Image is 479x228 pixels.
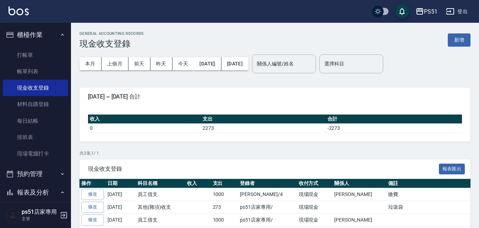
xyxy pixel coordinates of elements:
[136,213,185,226] td: 員工借支
[424,7,437,16] div: PS51
[3,63,68,80] a: 帳單列表
[211,213,238,226] td: 1000
[88,115,201,124] th: 收入
[106,213,136,226] td: [DATE]
[3,165,68,183] button: 預約管理
[3,26,68,44] button: 櫃檯作業
[211,201,238,214] td: 273
[221,57,248,70] button: [DATE]
[79,179,106,188] th: 操作
[106,188,136,201] td: [DATE]
[395,4,409,18] button: save
[297,201,333,214] td: 現場現金
[326,115,462,124] th: 合計
[185,179,211,188] th: 收入
[9,6,29,15] img: Logo
[448,36,470,43] a: 新增
[79,150,470,157] p: 共 3 筆, 1 / 1
[448,33,470,47] button: 新增
[79,39,144,49] h3: 現金收支登錄
[201,115,325,124] th: 支出
[101,57,128,70] button: 上個月
[3,129,68,145] a: 排班表
[238,201,297,214] td: ps51店家專用/
[88,123,201,133] td: 0
[211,188,238,201] td: 1000
[326,123,462,133] td: -2273
[3,80,68,96] a: 現金收支登錄
[211,179,238,188] th: 支出
[106,179,136,188] th: 日期
[332,213,386,226] td: [PERSON_NAME]
[6,208,20,222] img: Person
[238,213,297,226] td: ps51店家專用/
[297,179,333,188] th: 收付方式
[332,179,386,188] th: 關係人
[3,145,68,162] a: 現場電腦打卡
[413,4,440,19] button: PS51
[106,201,136,214] td: [DATE]
[136,201,185,214] td: 其他(雜項)收支
[81,189,104,200] a: 修改
[128,57,150,70] button: 前天
[88,165,439,173] span: 現金收支登錄
[297,213,333,226] td: 現場現金
[238,188,297,201] td: [PERSON_NAME]/4
[172,57,194,70] button: 今天
[3,47,68,63] a: 打帳單
[439,164,465,175] button: 報表匯出
[81,214,104,226] a: 修改
[79,57,101,70] button: 本月
[22,216,58,222] p: 主管
[297,188,333,201] td: 現場現金
[332,188,386,201] td: [PERSON_NAME]
[201,123,325,133] td: 2273
[136,179,185,188] th: 科目名稱
[194,57,221,70] button: [DATE]
[3,113,68,129] a: 每日結帳
[3,183,68,202] button: 報表及分析
[439,165,465,172] a: 報表匯出
[136,188,185,201] td: 員工借支
[22,208,58,216] h5: ps51店家專用
[79,31,144,36] h2: GENERAL ACCOUNTING RECORDS
[238,179,297,188] th: 登錄者
[3,96,68,112] a: 材料自購登錄
[150,57,172,70] button: 昨天
[443,5,470,18] button: 登出
[88,93,462,100] span: [DATE] ~ [DATE] 合計
[81,202,104,213] a: 修改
